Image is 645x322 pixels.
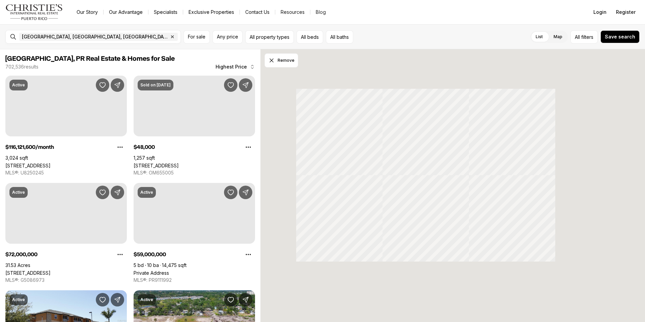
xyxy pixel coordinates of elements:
button: Save Property: 2211 S TAMIAMI TR S [224,293,237,306]
span: Any price [217,34,238,39]
p: Sold on [DATE] [140,82,171,88]
a: Private Address [134,270,169,276]
span: Highest Price [216,64,247,70]
a: Our Advantage [104,7,148,17]
button: Property options [113,248,127,261]
button: Share Property [111,78,124,92]
a: Specialists [148,7,183,17]
span: For sale [188,34,205,39]
button: Share Property [111,186,124,199]
button: Register [612,5,640,19]
label: List [530,31,548,43]
button: Highest Price [212,60,259,74]
button: Save Property: 2901 JACARANDA BLVD [96,293,109,306]
button: Save Property: 1350 CLEVELAND ST [96,78,109,92]
span: filters [581,33,593,41]
button: Share Property [239,186,252,199]
span: [GEOGRAPHIC_DATA], PR Real Estate & Homes for Sale [5,55,175,62]
button: For sale [184,30,210,44]
a: 412 E STATE ROAD 44, WILDWOOD FL, 34785 [5,270,51,276]
button: Dismiss drawing [264,53,298,68]
button: Contact Us [240,7,275,17]
span: [GEOGRAPHIC_DATA], [GEOGRAPHIC_DATA], [GEOGRAPHIC_DATA] [22,34,168,39]
p: Active [12,190,25,195]
button: Share Property [111,293,124,306]
button: Share Property [239,293,252,306]
p: Active [140,297,153,302]
a: Exclusive Properties [183,7,240,17]
p: Active [140,190,153,195]
button: Any price [213,30,243,44]
p: Active [12,82,25,88]
span: Register [616,9,636,15]
button: All property types [245,30,294,44]
button: All beds [297,30,323,44]
button: Save search [600,30,640,43]
a: 1350 CLEVELAND ST, CLEARWATER FL, 33755 [5,163,51,168]
button: Save Property: 412 E STATE ROAD 44 [96,186,109,199]
p: 702,536 results [5,64,38,70]
span: Login [593,9,607,15]
a: 101 SILVER SPRINGS BOULEVARD #103, OCALA FL, 34470 [134,163,179,168]
button: Property options [242,140,255,154]
button: Save Property: [224,186,237,199]
span: Save search [605,34,635,39]
button: Property options [242,248,255,261]
img: logo [5,4,63,20]
label: Map [548,31,568,43]
button: Allfilters [570,30,598,44]
button: Login [589,5,611,19]
button: Property options [113,140,127,154]
button: Save Property: 101 SILVER SPRINGS BOULEVARD #103 [224,78,237,92]
a: Our Story [71,7,103,17]
button: Share Property [239,78,252,92]
button: All baths [326,30,353,44]
a: Resources [275,7,310,17]
a: Blog [310,7,331,17]
span: All [575,33,580,41]
p: Active [12,297,25,302]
